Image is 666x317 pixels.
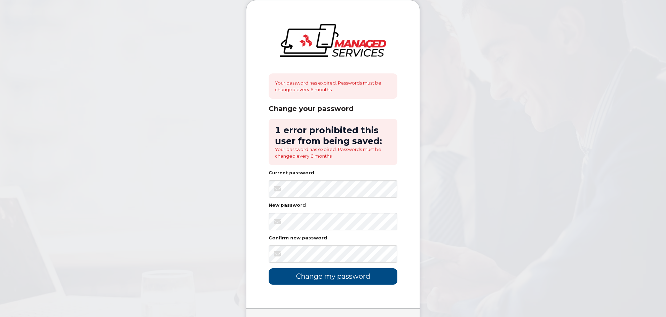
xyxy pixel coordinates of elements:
h2: 1 error prohibited this user from being saved: [275,125,391,146]
label: Current password [269,171,314,175]
label: Confirm new password [269,236,327,240]
div: Change your password [269,104,397,113]
div: Your password has expired. Passwords must be changed every 6 months. [269,73,397,99]
input: Change my password [269,268,397,285]
img: logo-large.png [280,24,386,57]
label: New password [269,203,306,208]
li: Your password has expired. Passwords must be changed every 6 months. [275,146,391,159]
